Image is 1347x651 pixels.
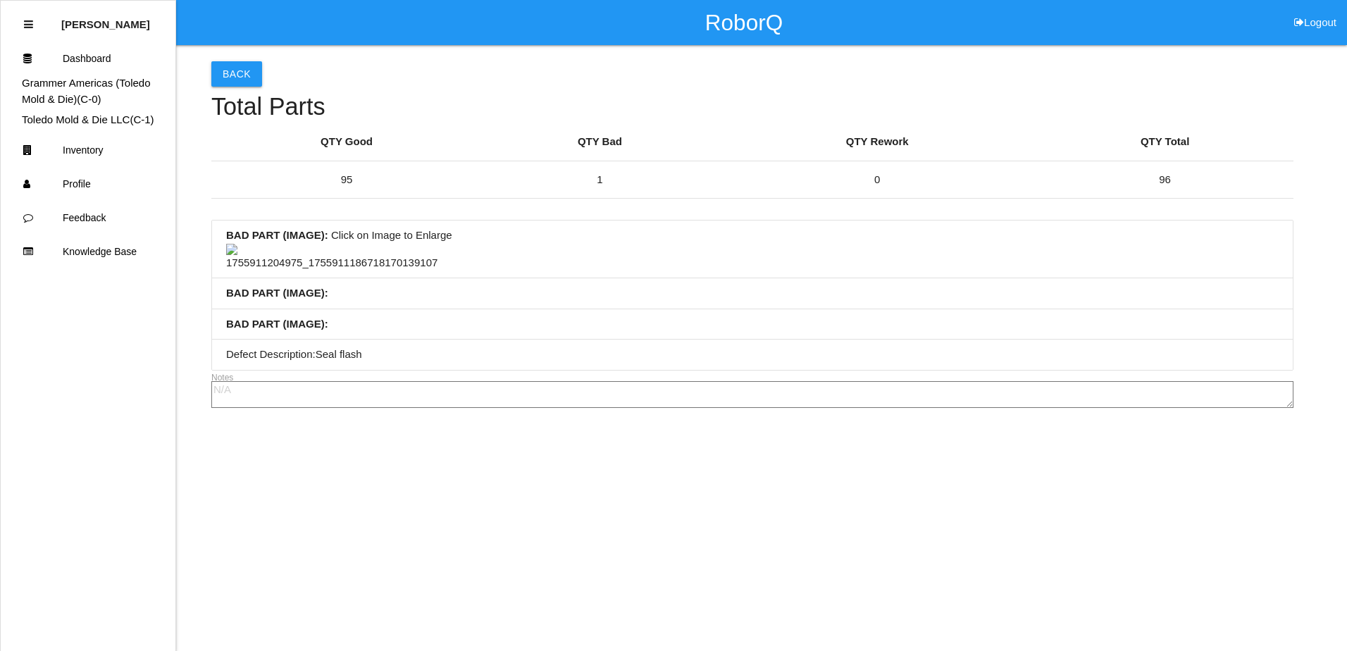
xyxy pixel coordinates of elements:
[1,235,175,268] a: Knowledge Base
[22,113,154,125] a: Toledo Mold & Die LLC(C-1)
[211,161,482,199] td: 95
[1,201,175,235] a: Feedback
[718,123,1037,161] th: QTY Rework
[211,123,482,161] th: QTY Good
[1,112,175,128] div: Toledo Mold & Die LLC's Dashboard
[61,8,150,30] p: Eric Schneider
[212,340,1293,370] li: Defect Description: Seal flash
[1,167,175,201] a: Profile
[212,221,1293,278] li: Click on Image to Enlarge
[1,75,175,107] div: Grammer Americas (Toledo Mold & Die)'s Dashboard
[226,287,328,299] b: BAD PART (IMAGE) :
[482,161,718,199] td: 1
[718,161,1037,199] td: 0
[1,42,175,75] a: Dashboard
[226,229,328,241] b: BAD PART (IMAGE) :
[226,244,437,271] img: 1755911204975_17559111867181701391072598697927.jpg
[211,61,262,87] button: Back
[211,94,1293,120] h4: Total Parts
[211,371,233,384] label: Notes
[22,77,151,105] a: Grammer Americas (Toledo Mold & Die)(C-0)
[1,133,175,167] a: Inventory
[226,318,328,330] b: BAD PART (IMAGE) :
[1037,161,1293,199] td: 96
[1037,123,1293,161] th: QTY Total
[24,8,33,42] div: Close
[482,123,718,161] th: QTY Bad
